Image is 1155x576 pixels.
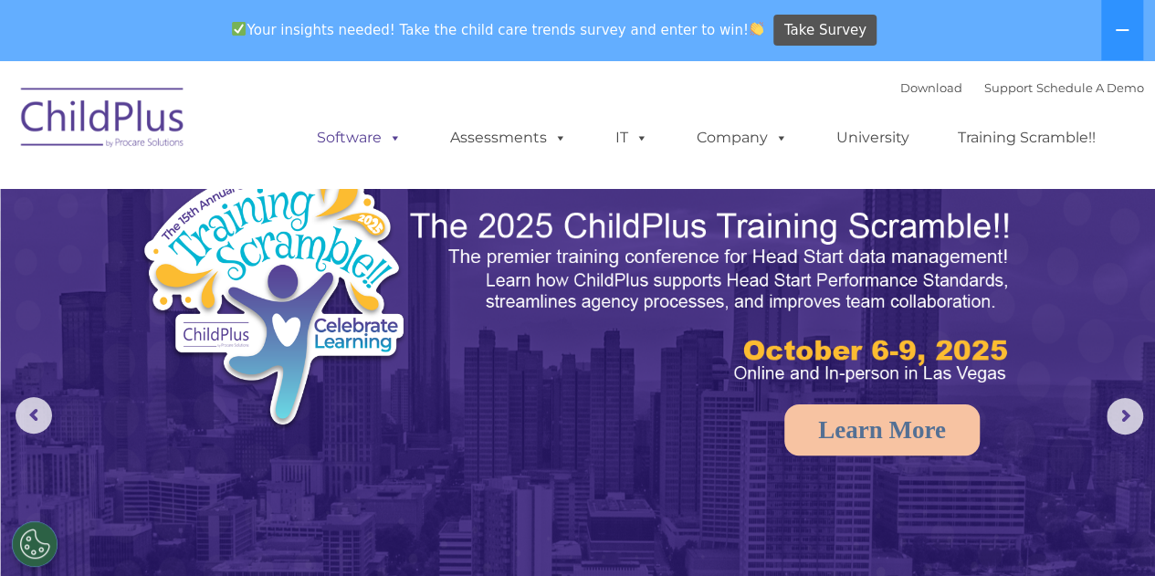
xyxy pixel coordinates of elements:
[818,120,928,156] a: University
[254,120,310,134] span: Last name
[432,120,585,156] a: Assessments
[254,195,331,209] span: Phone number
[784,15,866,47] span: Take Survey
[597,120,667,156] a: IT
[784,404,980,456] a: Learn More
[12,75,194,166] img: ChildPlus by Procare Solutions
[773,15,877,47] a: Take Survey
[940,120,1114,156] a: Training Scramble!!
[900,80,962,95] a: Download
[232,22,246,36] img: ✅
[1036,80,1144,95] a: Schedule A Demo
[678,120,806,156] a: Company
[12,521,58,567] button: Cookies Settings
[984,80,1033,95] a: Support
[299,120,420,156] a: Software
[900,80,1144,95] font: |
[225,12,772,47] span: Your insights needed! Take the child care trends survey and enter to win!
[750,22,763,36] img: 👏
